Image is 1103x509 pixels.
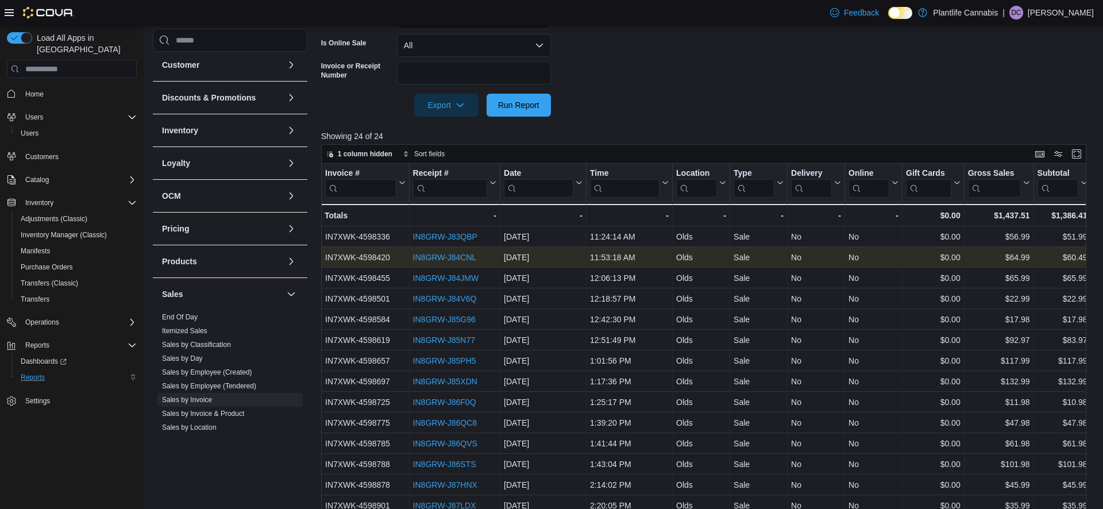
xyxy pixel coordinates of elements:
[21,263,73,272] span: Purchase Orders
[590,230,669,244] div: 11:24:14 AM
[321,130,1094,142] p: Showing 24 of 24
[21,338,137,352] span: Reports
[21,196,137,210] span: Inventory
[676,416,726,430] div: Olds
[498,99,539,111] span: Run Report
[849,271,898,285] div: No
[734,168,774,179] div: Type
[967,375,1029,388] div: $132.99
[844,7,879,18] span: Feedback
[21,230,107,240] span: Inventory Manager (Classic)
[676,168,717,198] div: Location
[734,333,784,347] div: Sale
[16,276,137,290] span: Transfers (Classic)
[734,375,784,388] div: Sale
[906,168,961,198] button: Gift Cards
[1037,354,1087,368] div: $117.99
[21,373,45,382] span: Reports
[325,375,406,388] div: IN7XWK-4598697
[487,94,551,117] button: Run Report
[590,313,669,326] div: 12:42:30 PM
[676,209,726,222] div: -
[676,271,726,285] div: Olds
[676,168,726,198] button: Location
[734,230,784,244] div: Sale
[849,292,898,306] div: No
[1033,147,1047,161] button: Keyboard shortcuts
[849,313,898,326] div: No
[967,230,1029,244] div: $56.99
[849,375,898,388] div: No
[25,113,43,122] span: Users
[849,168,889,179] div: Online
[590,333,669,347] div: 12:51:49 PM
[2,148,141,165] button: Customers
[906,168,951,179] div: Gift Cards
[325,230,406,244] div: IN7XWK-4598336
[1037,168,1087,198] button: Subtotal
[676,437,726,450] div: Olds
[25,396,50,406] span: Settings
[590,250,669,264] div: 11:53:18 AM
[412,168,487,179] div: Receipt #
[162,157,190,169] h3: Loyalty
[590,292,669,306] div: 12:18:57 PM
[25,318,59,327] span: Operations
[21,87,48,101] a: Home
[412,377,477,386] a: IN8GRW-J85XDN
[412,315,475,324] a: IN8GRW-J85G96
[21,246,50,256] span: Manifests
[849,354,898,368] div: No
[325,271,406,285] div: IN7XWK-4598455
[791,168,832,179] div: Delivery
[162,256,282,267] button: Products
[162,288,183,300] h3: Sales
[16,260,137,274] span: Purchase Orders
[21,110,137,124] span: Users
[967,292,1029,306] div: $22.99
[412,356,476,365] a: IN8GRW-J85PH5
[21,86,137,101] span: Home
[1037,271,1087,285] div: $65.99
[906,313,961,326] div: $0.00
[2,392,141,409] button: Settings
[16,212,92,226] a: Adjustments (Classic)
[21,315,137,329] span: Operations
[322,147,397,161] button: 1 column hidden
[284,91,298,105] button: Discounts & Promotions
[504,168,573,198] div: Date
[284,287,298,301] button: Sales
[16,292,137,306] span: Transfers
[1070,147,1083,161] button: Enter fullscreen
[906,292,961,306] div: $0.00
[504,416,583,430] div: [DATE]
[906,375,961,388] div: $0.00
[933,6,998,20] p: Plantlife Cannabis
[325,437,406,450] div: IN7XWK-4598785
[791,354,841,368] div: No
[1037,333,1087,347] div: $83.97
[412,460,476,469] a: IN8GRW-J86STS
[11,291,141,307] button: Transfers
[826,1,884,24] a: Feedback
[888,19,889,20] span: Dark Mode
[162,313,198,321] a: End Of Day
[734,168,784,198] button: Type
[162,354,203,363] a: Sales by Day
[16,244,137,258] span: Manifests
[412,253,476,262] a: IN8GRW-J84CNL
[967,416,1029,430] div: $47.98
[162,368,252,377] span: Sales by Employee (Created)
[967,168,1020,179] div: Gross Sales
[849,416,898,430] div: No
[284,124,298,137] button: Inventory
[11,125,141,141] button: Users
[967,209,1029,222] div: $1,437.51
[412,294,476,303] a: IN8GRW-J84V6Q
[321,38,367,48] label: Is Online Sale
[888,7,912,19] input: Dark Mode
[325,292,406,306] div: IN7XWK-4598501
[284,58,298,72] button: Customer
[849,209,898,222] div: -
[504,292,583,306] div: [DATE]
